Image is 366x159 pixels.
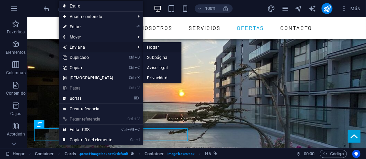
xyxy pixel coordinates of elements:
font: Alt [130,127,134,132]
button: deshacer [43,4,51,13]
font: Elementos [6,50,26,55]
span: Click to select. Double-click to edit [145,150,164,158]
span: Click to select. Double-click to edit [205,150,211,158]
button: publicar [322,3,333,14]
a: CtrlICopiar ID del elemento [59,135,118,145]
nav: migaja de pan [35,150,217,158]
font: Hogar [13,151,25,156]
font: Añadir contenido [70,14,102,19]
font: Mover [70,35,81,39]
font: Privacidad [147,76,167,80]
font: Cajas [11,111,22,116]
span: Click to select. Double-click to edit [65,150,76,158]
font: Copiar [70,65,82,70]
button: páginas [281,4,289,13]
button: generador de texto [308,4,316,13]
button: navegador [294,4,302,13]
font: Pasta [70,86,81,91]
span: . image-boxes-box [166,150,195,158]
font: ⌦ [134,96,139,100]
button: Más [338,3,363,14]
span: . preset-image-boxes-v3-default [79,150,128,158]
font: Editar CSS [70,127,90,132]
a: ⏎Editar [59,22,118,32]
font: Enviar a [70,45,85,50]
a: CtrlVPasta [59,83,118,93]
font: Ctrl [130,138,136,142]
i: Navegador [295,5,302,13]
button: Centrados en el usuario [352,150,361,158]
i: This element is linked [214,152,217,156]
i: This element is a customizable preset [131,152,134,156]
font: Ctrl [127,117,133,121]
font: Ctrl [129,55,134,60]
font: Borrar [70,96,81,101]
font: [DEMOGRAPHIC_DATA] [70,76,113,80]
font: D [137,55,139,60]
font: Código [330,151,344,156]
i: Diseño (Ctrl+Alt+Y) [267,5,275,13]
font: X [137,76,139,80]
a: CtrlAltCEditar CSS [59,125,118,135]
font: Contenido [6,91,26,96]
a: Hogar [143,42,182,52]
a: CtrlCCopiar [59,63,118,73]
a: Aviso legal [143,63,182,73]
a: CtrlDDuplicado [59,52,118,63]
a: Enviar a [59,42,133,52]
a: Crear referencia [59,104,143,114]
button: 100% [195,4,219,13]
font: Más [351,6,360,11]
i: Publicar [323,5,331,13]
font: C [137,127,139,132]
font: Ctrl [129,65,134,70]
a: Haga clic para cancelar la selección. Haga doble clic para abrir Páginas. [5,150,25,158]
font: Ctrl [121,127,127,132]
a: Ctrl⇧VPegar referencia [59,114,118,124]
a: Privacidad [143,73,182,83]
h6: Tiempo de sesión [297,150,315,158]
font: Copiar ID del elemento [70,138,112,142]
font: Ctrl [129,76,134,80]
button: diseño [267,4,275,13]
font: Subpágina [147,55,168,60]
font: V [137,86,139,90]
a: Estilo [59,1,143,11]
i: Al cambiar el tamaño, se ajusta automáticamente el nivel de zoom para adaptarse al dispositivo el... [223,5,229,12]
font: ⇧ [134,117,137,121]
font: Duplicado [70,55,89,60]
font: Hogar [147,45,159,50]
font: Pegar referencia [70,117,100,122]
font: Ctrl [129,86,134,90]
font: C [137,65,139,70]
font: Crear referencia [70,107,99,111]
font: ⏎ [136,25,139,29]
i: Páginas (Ctrl+Alt+S) [281,5,289,13]
i: Escritor de IA [308,5,316,13]
font: Columnas [6,70,26,75]
span: Click to select. Double-click to edit [35,150,54,158]
button: Código [320,150,347,158]
font: Estilo [70,4,80,9]
font: Editar [70,25,81,29]
font: Favoritos [7,30,25,34]
a: CtrlX[DEMOGRAPHIC_DATA] [59,73,118,83]
font: 100% [205,6,216,11]
a: Subpágina [143,52,182,63]
font: Acordeón [7,132,25,137]
i: Undo: Change text (Ctrl+Z) [43,5,51,13]
font: Aviso legal [147,65,168,70]
font: 00:00 [304,151,314,156]
a: ⌦Borrar [59,93,118,104]
font: V [137,117,139,121]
